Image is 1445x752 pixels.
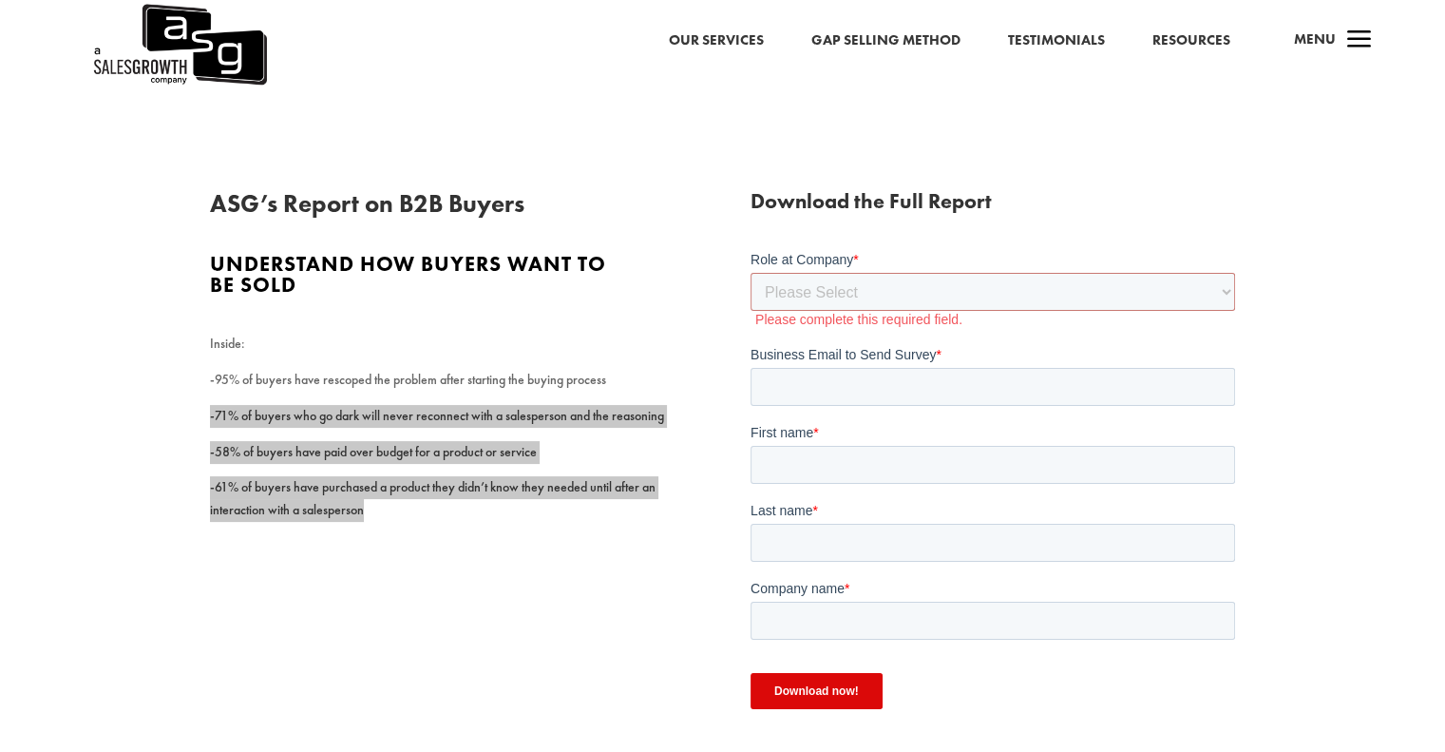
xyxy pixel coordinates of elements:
[1152,29,1230,53] a: Resources
[210,405,694,441] p: -71% of buyers who go dark will never reconnect with a salesperson and the reasoning
[210,441,694,477] p: -58% of buyers have paid over budget for a product or service
[811,29,960,53] a: Gap Selling Method
[210,187,524,220] span: ASG’s Report on B2B Buyers
[210,369,694,405] p: -95% of buyers have rescoped the problem after starting the buying process
[210,476,694,522] p: -61% of buyers have purchased a product they didn’t know they needed until after an interaction w...
[1294,29,1336,48] span: Menu
[210,250,606,299] span: Understand how buyers want to be sold
[210,333,694,369] p: Inside:
[751,191,1235,222] h3: Download the Full Report
[751,250,1235,742] iframe: Form 0
[1008,29,1105,53] a: Testimonials
[669,29,764,53] a: Our Services
[1340,22,1378,60] span: a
